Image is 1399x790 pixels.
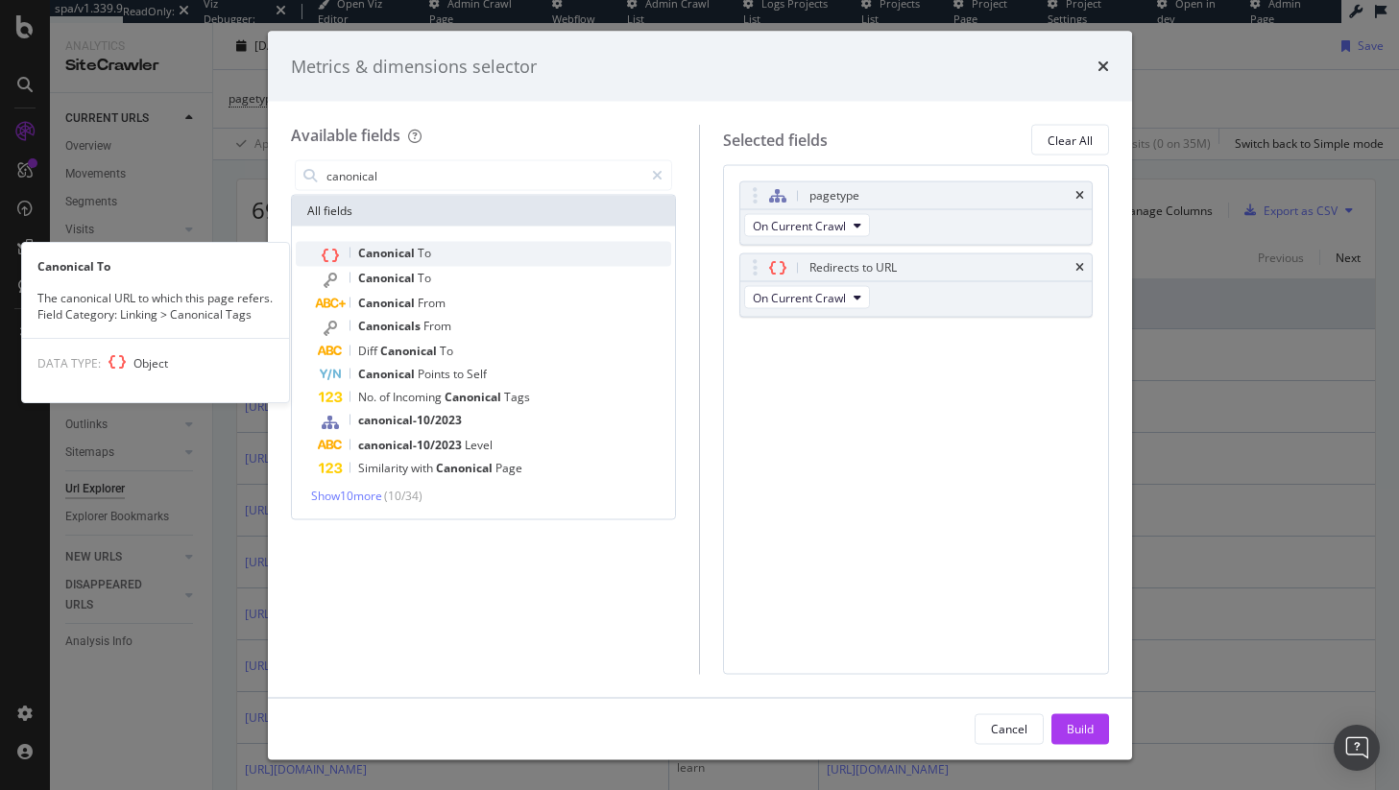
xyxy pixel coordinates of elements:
span: To [418,270,431,286]
span: From [423,318,451,334]
div: modal [268,31,1132,759]
div: Redirects to URL [809,258,897,277]
span: canonical-10/2023 [358,437,465,453]
span: Diff [358,343,380,359]
span: Tags [504,389,530,405]
span: Canonicals [358,318,423,334]
span: of [379,389,393,405]
span: On Current Crawl [753,289,846,305]
span: Level [465,437,493,453]
div: pagetypetimesOn Current Crawl [739,181,1093,246]
div: All fields [292,196,676,227]
span: Points [418,366,453,382]
span: Self [467,366,487,382]
span: Canonical [380,343,440,359]
span: Canonical [358,270,418,286]
div: Build [1067,720,1094,736]
span: Page [495,460,522,476]
span: Show 10 more [311,488,382,504]
div: times [1097,54,1109,79]
button: Cancel [975,713,1044,744]
button: On Current Crawl [744,286,870,309]
button: Build [1051,713,1109,744]
div: Redirects to URLtimesOn Current Crawl [739,253,1093,318]
span: with [411,460,436,476]
span: No. [358,389,379,405]
button: On Current Crawl [744,214,870,237]
span: to [453,366,467,382]
div: Cancel [991,720,1027,736]
div: times [1075,190,1084,202]
div: Clear All [1048,132,1093,148]
div: times [1075,262,1084,274]
span: Incoming [393,389,445,405]
span: Canonical [358,295,418,311]
span: Canonical [436,460,495,476]
div: pagetype [809,186,859,205]
span: Canonical [445,389,504,405]
div: Metrics & dimensions selector [291,54,537,79]
span: On Current Crawl [753,217,846,233]
input: Search by field name [325,161,644,190]
div: The canonical URL to which this page refers. Field Category: Linking > Canonical Tags [22,290,289,323]
span: Canonical [358,245,418,261]
div: Selected fields [723,129,828,151]
div: Canonical To [22,258,289,275]
span: ( 10 / 34 ) [384,488,422,504]
button: Clear All [1031,125,1109,156]
div: Available fields [291,125,400,146]
span: To [418,245,431,261]
span: Canonical [358,366,418,382]
span: To [440,343,453,359]
span: canonical-10/2023 [358,412,462,428]
span: From [418,295,446,311]
div: Open Intercom Messenger [1334,725,1380,771]
span: Similarity [358,460,411,476]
